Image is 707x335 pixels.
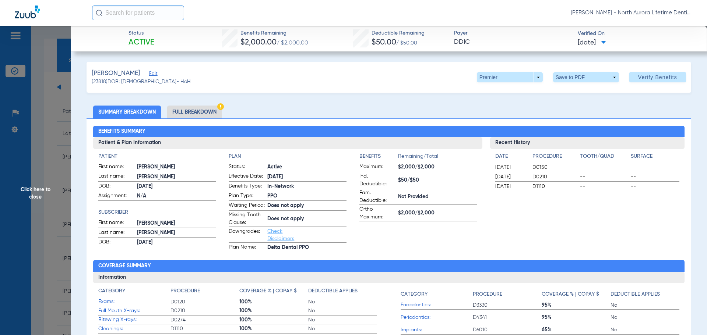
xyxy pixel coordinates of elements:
span: No [308,307,377,314]
span: Bitewing X-rays: [98,316,170,324]
app-breakdown-title: Surface [631,153,679,163]
span: DOB: [98,182,134,191]
span: D1110 [170,325,239,332]
h3: Patient & Plan Information [93,137,482,149]
span: [DATE] [578,38,606,47]
h4: Procedure [170,287,200,295]
span: D0274 [170,316,239,324]
app-breakdown-title: Date [495,153,526,163]
app-breakdown-title: Category [401,287,473,301]
span: Benefits Type: [229,182,265,191]
h4: Plan [229,153,347,160]
h4: Coverage % | Copay $ [542,291,599,298]
span: No [611,314,679,321]
span: [PERSON_NAME] - North Aurora Lifetime Dentistry [571,9,692,17]
app-breakdown-title: Tooth/Quad [580,153,629,163]
span: $50/$50 [398,177,477,184]
app-breakdown-title: Procedure [473,287,542,301]
span: D1110 [532,183,577,190]
h4: Deductible Applies [308,287,358,295]
button: Save to PDF [553,72,619,82]
span: D4341 [473,314,542,321]
li: Summary Breakdown [93,106,161,118]
h4: Tooth/Quad [580,153,629,160]
h4: Category [98,287,125,295]
span: / $50.00 [396,40,417,46]
span: Ind. Deductible: [359,172,395,188]
li: Full Breakdown [167,106,222,118]
span: No [308,298,377,306]
h2: Benefits Summary [93,126,685,138]
span: [DATE] [137,239,216,246]
span: -- [631,183,679,190]
span: 100% [239,307,308,314]
span: N/A [137,192,216,200]
span: D6010 [473,326,542,334]
span: $50.00 [372,39,396,46]
span: / $2,000.00 [277,40,308,46]
span: -- [580,183,629,190]
span: 95% [542,302,611,309]
h4: Coverage % | Copay $ [239,287,297,295]
span: Full Mouth X-rays: [98,307,170,315]
span: DOB: [98,238,134,247]
span: No [611,302,679,309]
span: [DATE] [137,183,216,190]
span: Remaining/Total [398,153,477,163]
input: Search for patients [92,6,184,20]
span: [DATE] [267,173,347,181]
span: Deductible Remaining [372,29,425,37]
h4: Category [401,291,428,298]
span: $2,000.00 [240,39,277,46]
span: Last name: [98,172,134,181]
span: 100% [239,325,308,332]
span: Edit [149,71,156,78]
span: Assignment: [98,192,134,201]
span: Fam. Deductible: [359,189,395,204]
span: Effective Date: [229,172,265,181]
h3: Recent History [490,137,685,149]
span: Implants: [401,326,473,334]
h4: Benefits [359,153,398,160]
span: D0210 [170,307,239,314]
span: Active [129,38,154,48]
app-breakdown-title: Deductible Applies [308,287,377,297]
span: $2,000/$2,000 [398,163,477,171]
span: [PERSON_NAME] [137,229,216,237]
span: Periodontics: [401,314,473,321]
span: Does not apply [267,215,347,223]
span: PPO [267,192,347,200]
span: [PERSON_NAME] [92,69,140,78]
span: Active [267,163,347,171]
span: Exams: [98,298,170,306]
span: No [308,316,377,324]
span: -- [631,173,679,181]
span: In-Network [267,183,347,190]
span: [PERSON_NAME] [137,163,216,171]
app-breakdown-title: Coverage % | Copay $ [542,287,611,301]
span: First name: [98,163,134,172]
span: Ortho Maximum: [359,206,395,221]
span: [DATE] [495,164,526,171]
span: (23818) DOB: [DEMOGRAPHIC_DATA] - HoH [92,78,191,86]
span: Verify Benefits [638,74,677,80]
h4: Subscriber [98,209,216,216]
span: Delta Dental PPO [267,244,347,252]
span: Status: [229,163,265,172]
span: [DATE] [495,183,526,190]
span: Benefits Remaining [240,29,308,37]
span: 100% [239,316,308,324]
span: Does not apply [267,202,347,210]
span: No [308,325,377,332]
span: Status [129,29,154,37]
span: D0210 [532,173,577,181]
app-breakdown-title: Benefits [359,153,398,163]
span: -- [631,164,679,171]
span: First name: [98,219,134,228]
span: Endodontics: [401,301,473,309]
a: Check Disclaimers [267,229,294,241]
button: Verify Benefits [629,72,686,82]
img: Zuub Logo [15,6,40,18]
